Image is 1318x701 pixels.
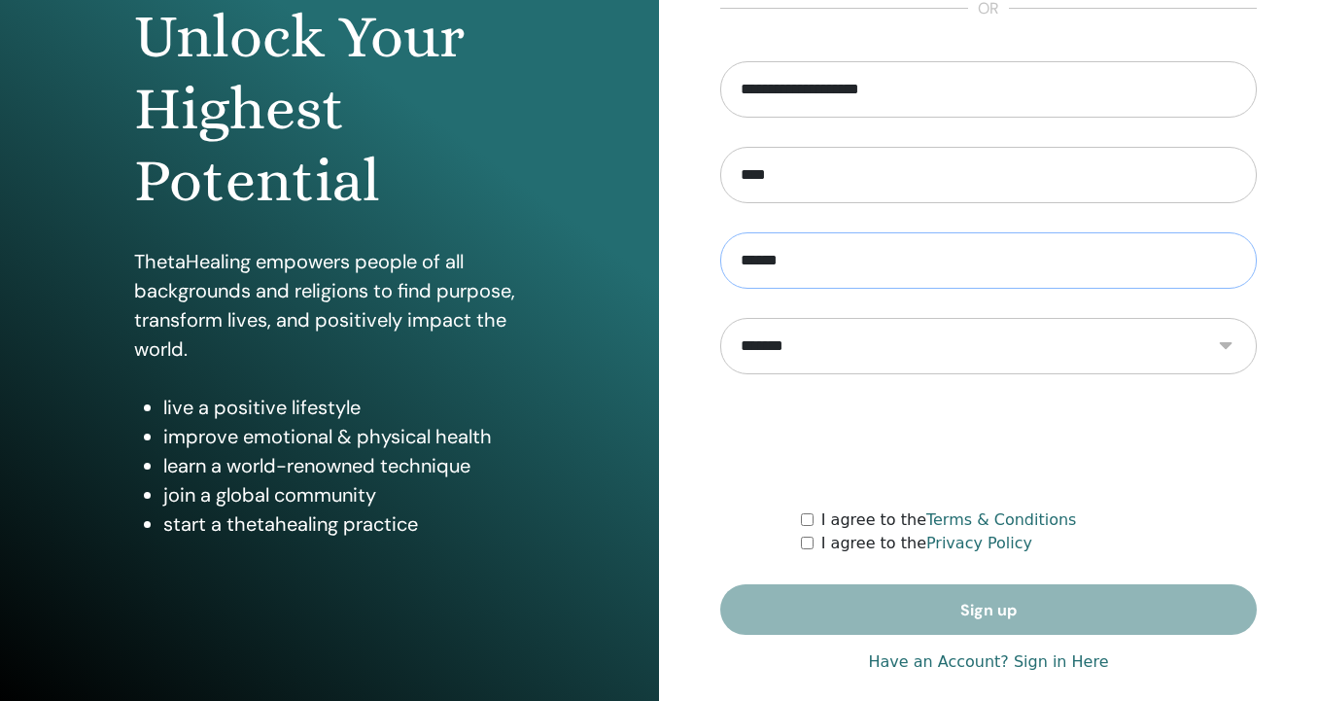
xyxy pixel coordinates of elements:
li: join a global community [163,480,525,509]
li: learn a world-renowned technique [163,451,525,480]
label: I agree to the [821,532,1032,555]
a: Terms & Conditions [926,510,1076,529]
li: improve emotional & physical health [163,422,525,451]
a: Privacy Policy [926,534,1032,552]
iframe: reCAPTCHA [841,403,1136,479]
li: live a positive lifestyle [163,393,525,422]
a: Have an Account? Sign in Here [868,650,1108,674]
label: I agree to the [821,508,1077,532]
li: start a thetahealing practice [163,509,525,539]
p: ThetaHealing empowers people of all backgrounds and religions to find purpose, transform lives, a... [134,247,525,364]
h1: Unlock Your Highest Potential [134,1,525,218]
